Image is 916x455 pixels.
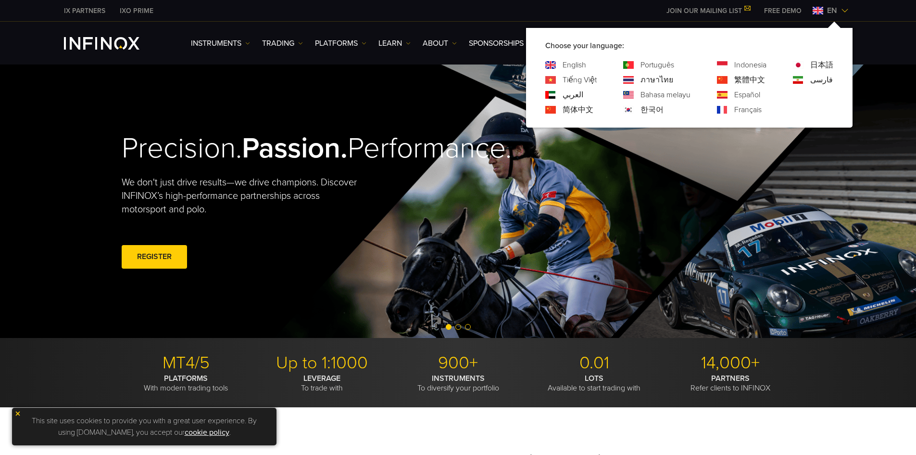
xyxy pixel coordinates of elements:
[423,38,457,49] a: ABOUT
[640,74,673,86] a: Language
[563,89,583,101] a: Language
[242,131,348,166] strong: Passion.
[757,6,809,16] a: INFINOX MENU
[734,74,765,86] a: Language
[545,40,833,52] p: Choose your language:
[64,37,162,50] a: INFINOX Logo
[465,324,471,330] span: Go to slide 3
[14,410,21,417] img: yellow close icon
[315,38,366,49] a: PLATFORMS
[122,131,425,166] h2: Precision. Performance.
[810,74,833,86] a: Language
[585,374,603,383] strong: LOTS
[530,374,659,393] p: Available to start trading with
[666,374,795,393] p: Refer clients to INFINOX
[57,6,113,16] a: INFINOX
[122,176,364,216] p: We don't just drive results—we drive champions. Discover INFINOX’s high-performance partnerships ...
[640,89,690,101] a: Language
[122,374,251,393] p: With modern trading tools
[122,245,187,269] a: REGISTER
[432,374,485,383] strong: INSTRUMENTS
[258,374,387,393] p: To trade with
[640,104,664,116] a: Language
[659,7,757,15] a: JOIN OUR MAILING LIST
[469,38,524,49] a: SPONSORSHIPS
[262,38,303,49] a: TRADING
[394,374,523,393] p: To diversify your portfolio
[113,6,161,16] a: INFINOX
[303,374,340,383] strong: LEVERAGE
[734,59,766,71] a: Language
[810,59,833,71] a: Language
[191,38,250,49] a: Instruments
[640,59,674,71] a: Language
[530,352,659,374] p: 0.01
[446,324,452,330] span: Go to slide 1
[164,374,208,383] strong: PLATFORMS
[666,352,795,374] p: 14,000+
[823,5,841,16] span: en
[734,104,762,116] a: Language
[563,74,597,86] a: Language
[563,59,586,71] a: Language
[378,38,411,49] a: Learn
[185,428,229,437] a: cookie policy
[17,413,272,441] p: This site uses cookies to provide you with a great user experience. By using [DOMAIN_NAME], you a...
[711,374,750,383] strong: PARTNERS
[563,104,593,116] a: Language
[455,324,461,330] span: Go to slide 2
[394,352,523,374] p: 900+
[258,352,387,374] p: Up to 1:1000
[122,352,251,374] p: MT4/5
[734,89,760,101] a: Language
